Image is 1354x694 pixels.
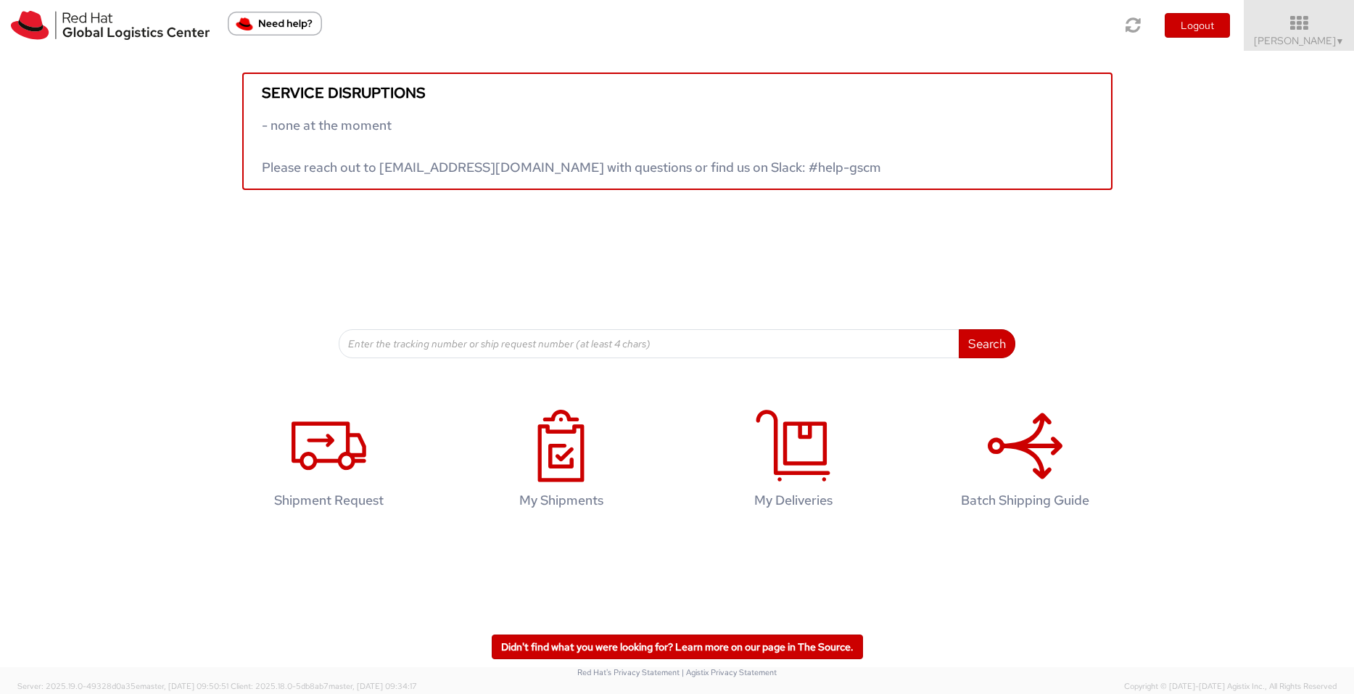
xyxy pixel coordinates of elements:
a: My Deliveries [685,394,902,530]
a: Shipment Request [220,394,438,530]
a: | Agistix Privacy Statement [682,667,777,677]
span: Server: 2025.19.0-49328d0a35e [17,681,228,691]
button: Logout [1165,13,1230,38]
a: Didn't find what you were looking for? Learn more on our page in The Source. [492,635,863,659]
a: Batch Shipping Guide [917,394,1134,530]
img: rh-logistics-00dfa346123c4ec078e1.svg [11,11,210,40]
span: - none at the moment Please reach out to [EMAIL_ADDRESS][DOMAIN_NAME] with questions or find us o... [262,117,881,175]
h4: My Shipments [468,493,655,508]
h4: Batch Shipping Guide [932,493,1119,508]
a: My Shipments [453,394,670,530]
h5: Service disruptions [262,85,1093,101]
input: Enter the tracking number or ship request number (at least 4 chars) [339,329,960,358]
button: Need help? [228,12,322,36]
span: ▼ [1336,36,1345,47]
span: master, [DATE] 09:50:51 [140,681,228,691]
a: Service disruptions - none at the moment Please reach out to [EMAIL_ADDRESS][DOMAIN_NAME] with qu... [242,73,1112,190]
h4: My Deliveries [700,493,887,508]
button: Search [959,329,1015,358]
h4: Shipment Request [236,493,423,508]
a: Red Hat's Privacy Statement [577,667,680,677]
span: [PERSON_NAME] [1254,34,1345,47]
span: master, [DATE] 09:34:17 [329,681,417,691]
span: Client: 2025.18.0-5db8ab7 [231,681,417,691]
span: Copyright © [DATE]-[DATE] Agistix Inc., All Rights Reserved [1124,681,1337,693]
